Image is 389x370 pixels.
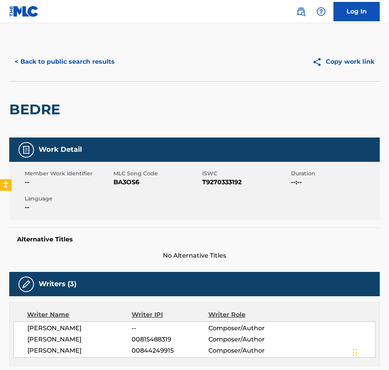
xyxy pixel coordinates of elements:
span: BA3OS6 [113,178,200,187]
img: Work Detail [22,145,31,154]
h5: Alternative Titles [17,236,372,243]
h2: BEDRE [9,101,64,118]
img: Copy work link [312,57,326,67]
span: Duration [291,170,378,178]
iframe: Chat Widget [350,333,389,370]
div: Writer IPI [132,310,208,319]
img: help [316,7,326,16]
a: Log In [333,2,380,21]
span: -- [132,324,208,333]
div: Drag [353,341,357,364]
button: Copy work link [307,52,380,71]
span: 00844249915 [132,346,208,355]
img: search [296,7,306,16]
span: Composer/Author [208,346,278,355]
span: Composer/Author [208,324,278,333]
span: -- [25,203,112,212]
span: Member Work Identifier [25,170,112,178]
button: < Back to public search results [9,52,120,71]
img: MLC Logo [9,6,39,17]
h5: Writers (3) [39,280,76,289]
span: [PERSON_NAME] [27,346,132,355]
span: --:-- [291,178,378,187]
span: Language [25,195,112,203]
span: ISWC [202,170,289,178]
span: [PERSON_NAME] [27,324,132,333]
h5: Work Detail [39,145,82,154]
img: Writers [22,280,31,289]
a: Public Search [293,4,309,19]
span: -- [25,178,112,187]
span: T9270333192 [202,178,289,187]
span: 00815488319 [132,335,208,344]
span: No Alternative Titles [9,251,380,260]
span: Composer/Author [208,335,278,344]
div: Writer Role [208,310,278,319]
span: [PERSON_NAME] [27,335,132,344]
div: Help [313,4,329,19]
span: MLC Song Code [113,170,200,178]
div: Writer Name [27,310,132,319]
